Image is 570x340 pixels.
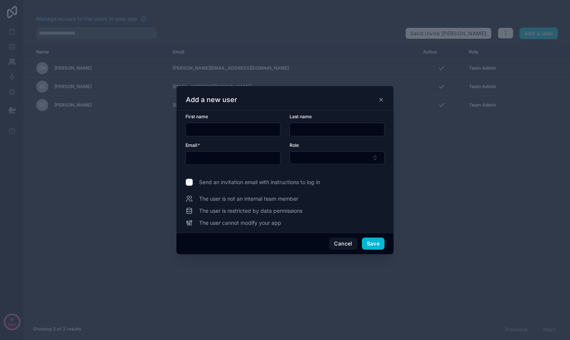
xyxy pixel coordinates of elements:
span: Last name [290,114,312,119]
span: Email [185,142,197,148]
h3: Add a new user [186,95,237,104]
span: The user is not an internal team member [199,195,298,203]
span: Role [290,142,299,148]
span: Send an invitation email with instructions to log in [199,178,320,186]
button: Cancel [329,238,357,250]
button: Save [362,238,385,250]
button: Select Button [290,151,385,164]
span: The user is restricted by data permissions [199,207,302,215]
span: The user cannot modify your app [199,219,281,227]
span: First name [185,114,208,119]
input: Send an invitation email with instructions to log in [185,178,193,186]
